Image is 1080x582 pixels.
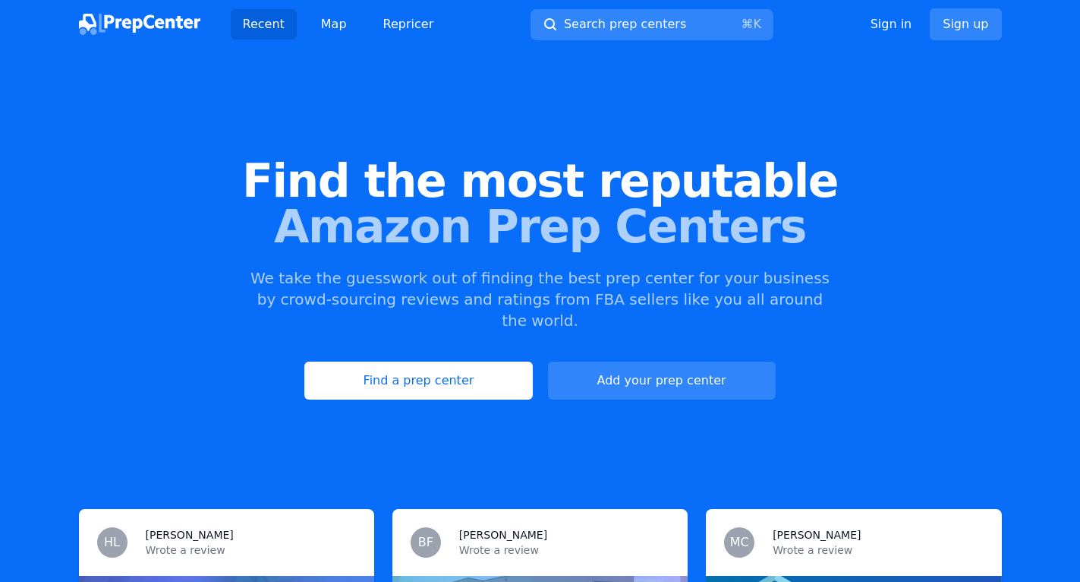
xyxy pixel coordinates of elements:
p: Wrote a review [773,542,983,558]
a: Repricer [371,9,446,40]
h3: [PERSON_NAME] [459,527,547,542]
a: Sign up [930,8,1001,40]
span: Search prep centers [564,15,686,33]
p: We take the guesswork out of finding the best prep center for your business by crowd-sourcing rev... [249,267,832,331]
a: Recent [231,9,297,40]
span: HL [104,536,120,549]
a: Find a prep center [304,362,532,400]
a: Sign in [871,15,912,33]
button: Search prep centers⌘K [531,9,773,40]
h3: [PERSON_NAME] [146,527,234,542]
p: Wrote a review [459,542,669,558]
a: Add your prep center [548,362,776,400]
span: BF [418,536,433,549]
span: Find the most reputable [24,158,1056,204]
img: PrepCenter [79,14,200,35]
span: Amazon Prep Centers [24,204,1056,249]
kbd: ⌘ [741,17,753,31]
kbd: K [753,17,761,31]
span: MC [730,536,749,549]
p: Wrote a review [146,542,356,558]
a: Map [309,9,359,40]
h3: [PERSON_NAME] [773,527,861,542]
